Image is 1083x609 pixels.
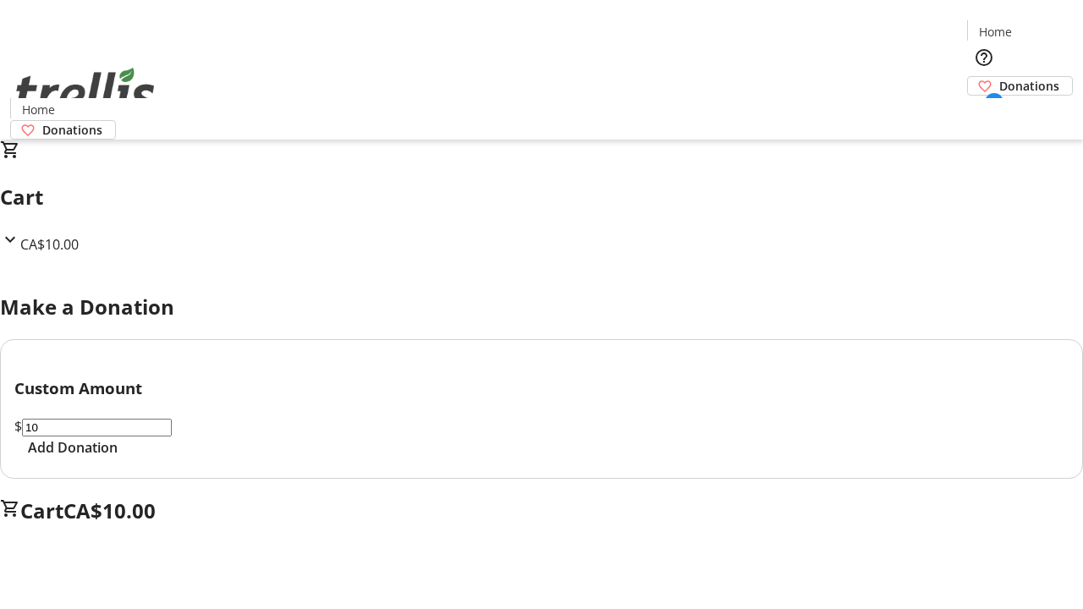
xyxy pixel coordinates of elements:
[14,437,131,458] button: Add Donation
[63,497,156,524] span: CA$10.00
[14,417,22,436] span: $
[10,49,161,134] img: Orient E2E Organization IbkTnu1oJc's Logo
[20,235,79,254] span: CA$10.00
[999,77,1059,95] span: Donations
[967,41,1001,74] button: Help
[28,437,118,458] span: Add Donation
[968,23,1022,41] a: Home
[10,120,116,140] a: Donations
[22,419,172,436] input: Donation Amount
[11,101,65,118] a: Home
[22,101,55,118] span: Home
[967,96,1001,129] button: Cart
[42,121,102,139] span: Donations
[14,376,1069,400] h3: Custom Amount
[967,76,1073,96] a: Donations
[979,23,1012,41] span: Home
